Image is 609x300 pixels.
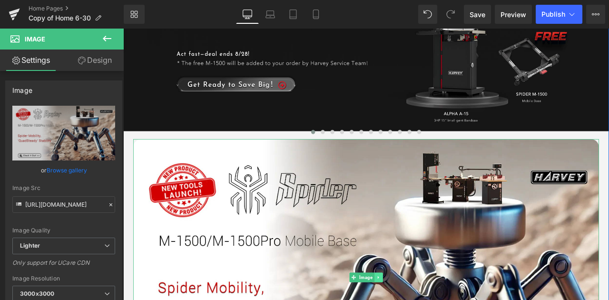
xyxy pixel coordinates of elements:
a: New Library [124,5,145,24]
a: Home Pages [29,5,124,12]
button: Publish [536,5,582,24]
a: Preview [495,5,532,24]
a: Laptop [259,5,282,24]
input: Link [12,196,115,213]
div: or [12,165,115,175]
div: Image [12,81,32,94]
a: Mobile [304,5,327,24]
div: Only support for UCare CDN [12,259,115,273]
div: Image Resolution [12,275,115,282]
a: Tablet [282,5,304,24]
button: Undo [418,5,437,24]
b: Lighter [20,242,40,249]
span: Image [25,35,45,43]
a: Browse gallery [47,162,87,179]
span: Publish [541,10,565,18]
div: Image Src [12,185,115,191]
span: Preview [501,10,526,20]
span: Save [470,10,485,20]
b: 3000x3000 [20,290,54,297]
button: Redo [441,5,460,24]
a: Design [64,50,126,71]
button: More [586,5,605,24]
div: Image Quality [12,227,115,234]
span: Copy of Home 6-30 [29,14,91,22]
a: Desktop [236,5,259,24]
